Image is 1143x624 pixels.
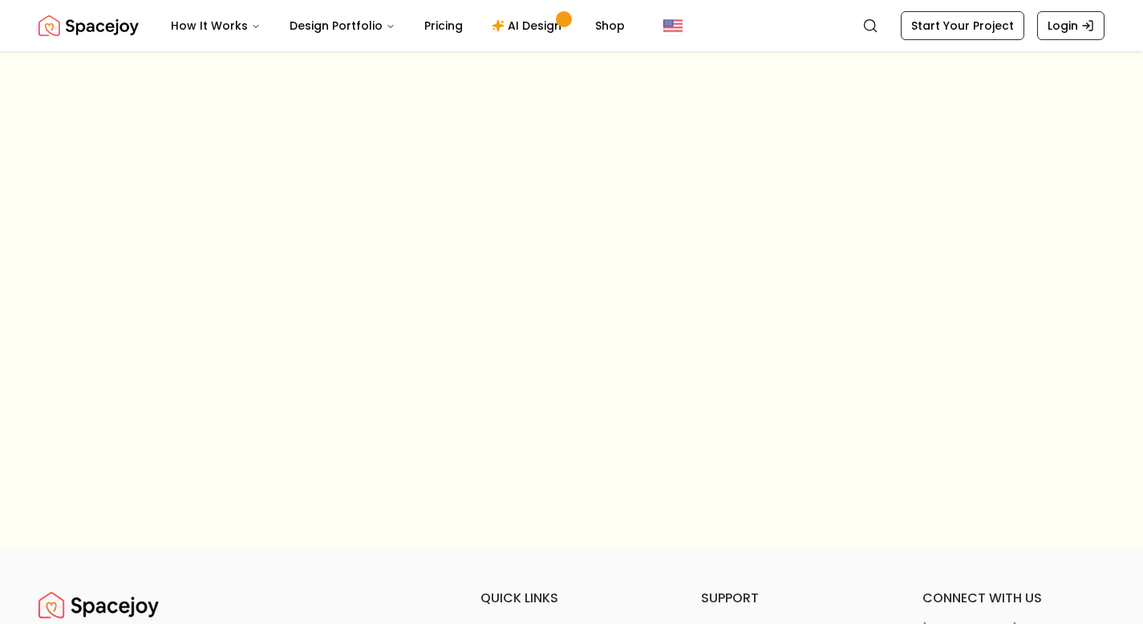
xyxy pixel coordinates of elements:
[158,10,274,42] button: How It Works
[582,10,638,42] a: Shop
[922,589,1104,608] h6: connect with us
[479,10,579,42] a: AI Design
[39,589,159,621] img: Spacejoy Logo
[663,16,683,35] img: United States
[277,10,408,42] button: Design Portfolio
[39,589,159,621] a: Spacejoy
[39,10,139,42] img: Spacejoy Logo
[480,589,663,608] h6: quick links
[411,10,476,42] a: Pricing
[39,10,139,42] a: Spacejoy
[158,10,638,42] nav: Main
[701,589,883,608] h6: support
[901,11,1024,40] a: Start Your Project
[1037,11,1104,40] a: Login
